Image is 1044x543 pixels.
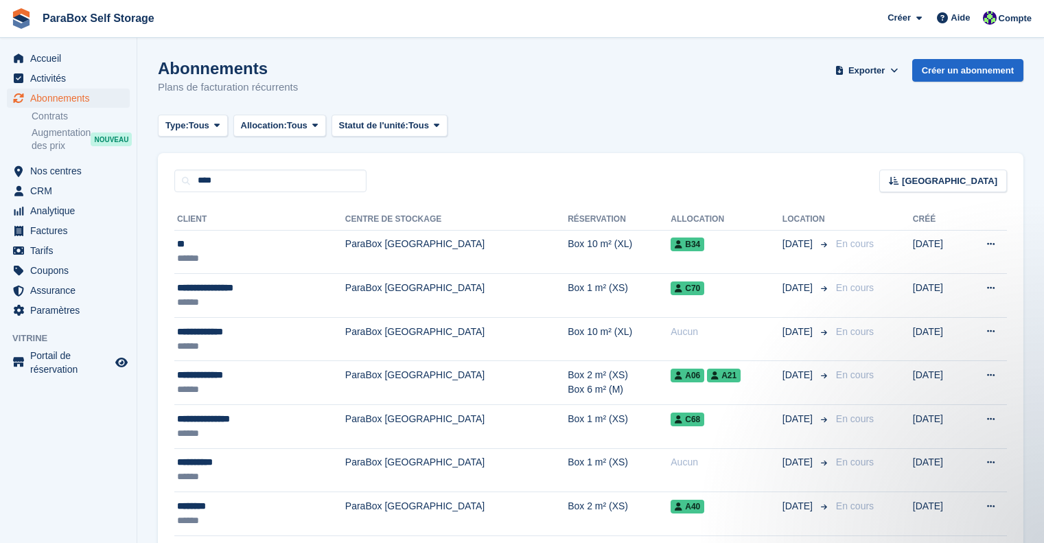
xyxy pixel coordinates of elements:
span: A06 [671,369,704,382]
span: Allocation: [241,119,287,132]
td: ParaBox [GEOGRAPHIC_DATA] [345,492,568,536]
span: Aide [951,11,970,25]
span: En cours [836,238,874,249]
span: CRM [30,181,113,200]
a: menu [7,281,130,300]
span: [DATE] [782,412,815,426]
a: menu [7,349,130,376]
span: En cours [836,326,874,337]
button: Allocation: Tous [233,115,326,137]
span: Compte [999,12,1032,25]
span: A21 [707,369,741,382]
span: Portail de réservation [30,349,113,376]
a: menu [7,49,130,68]
th: Créé [913,209,961,231]
span: Coupons [30,261,113,280]
td: ParaBox [GEOGRAPHIC_DATA] [345,448,568,492]
span: En cours [836,500,874,511]
span: Tarifs [30,241,113,260]
td: [DATE] [913,274,961,318]
span: Paramètres [30,301,113,320]
span: Nos centres [30,161,113,181]
span: Tous [189,119,209,132]
span: Activités [30,69,113,88]
th: Client [174,209,345,231]
span: Type: [165,119,189,132]
div: Aucun [671,455,782,470]
td: ParaBox [GEOGRAPHIC_DATA] [345,361,568,405]
img: stora-icon-8386f47178a22dfd0bd8f6a31ec36ba5ce8667c1dd55bd0f319d3a0aa187defe.svg [11,8,32,29]
a: menu [7,241,130,260]
td: [DATE] [913,448,961,492]
span: [GEOGRAPHIC_DATA] [902,174,997,188]
td: Box 2 m² (XS) [568,492,671,536]
span: [DATE] [782,281,815,295]
a: ParaBox Self Storage [37,7,160,30]
span: Créer [888,11,911,25]
span: C70 [671,281,704,295]
span: [DATE] [782,368,815,382]
span: Factures [30,221,113,240]
span: [DATE] [782,455,815,470]
td: [DATE] [913,317,961,361]
td: Box 1 m² (XS) [568,405,671,449]
a: menu [7,301,130,320]
a: menu [7,161,130,181]
span: Exporter [848,64,885,78]
td: Box 10 m² (XL) [568,317,671,361]
th: Allocation [671,209,782,231]
span: En cours [836,413,874,424]
div: Aucun [671,325,782,339]
span: [DATE] [782,499,815,513]
span: C68 [671,413,704,426]
span: En cours [836,457,874,467]
button: Exporter [833,59,901,82]
th: Centre de stockage [345,209,568,231]
a: menu [7,261,130,280]
span: Tous [287,119,308,132]
button: Statut de l'unité: Tous [332,115,448,137]
a: Créer un abonnement [912,59,1023,82]
th: Location [782,209,831,231]
td: ParaBox [GEOGRAPHIC_DATA] [345,230,568,274]
span: A40 [671,500,704,513]
a: Contrats [32,110,130,123]
span: En cours [836,282,874,293]
a: menu [7,89,130,108]
span: B34 [671,238,704,251]
a: menu [7,181,130,200]
span: Assurance [30,281,113,300]
h1: Abonnements [158,59,298,78]
span: Tous [408,119,429,132]
td: [DATE] [913,405,961,449]
a: menu [7,201,130,220]
div: NOUVEAU [91,132,132,146]
th: Réservation [568,209,671,231]
td: ParaBox [GEOGRAPHIC_DATA] [345,405,568,449]
span: Vitrine [12,332,137,345]
p: Plans de facturation récurrents [158,80,298,95]
td: [DATE] [913,492,961,536]
span: Accueil [30,49,113,68]
img: Tess Bédat [983,11,997,25]
span: En cours [836,369,874,380]
span: Analytique [30,201,113,220]
td: Box 2 m² (XS) Box 6 m² (M) [568,361,671,405]
button: Type: Tous [158,115,228,137]
td: Box 10 m² (XL) [568,230,671,274]
td: ParaBox [GEOGRAPHIC_DATA] [345,317,568,361]
a: menu [7,221,130,240]
span: [DATE] [782,237,815,251]
td: ParaBox [GEOGRAPHIC_DATA] [345,274,568,318]
td: Box 1 m² (XS) [568,274,671,318]
span: Statut de l'unité: [339,119,408,132]
span: Abonnements [30,89,113,108]
td: [DATE] [913,361,961,405]
td: Box 1 m² (XS) [568,448,671,492]
a: Augmentation des prix NOUVEAU [32,126,130,153]
td: [DATE] [913,230,961,274]
a: menu [7,69,130,88]
a: Boutique d'aperçu [113,354,130,371]
span: Augmentation des prix [32,126,91,152]
span: [DATE] [782,325,815,339]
